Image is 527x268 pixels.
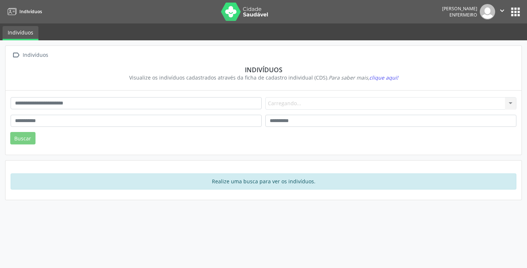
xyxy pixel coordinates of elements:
img: img [480,4,495,19]
div: Indivíduos [16,66,511,74]
span: clique aqui! [369,74,398,81]
div: Indivíduos [21,50,49,60]
a: Indivíduos [3,26,38,40]
button:  [495,4,509,19]
button: Buscar [10,132,35,144]
i:  [498,7,506,15]
i: Para saber mais, [329,74,398,81]
span: Indivíduos [19,8,42,15]
span: Enfermeiro [449,12,477,18]
div: Visualize os indivíduos cadastrados através da ficha de cadastro individual (CDS). [16,74,511,81]
div: [PERSON_NAME] [442,5,477,12]
i:  [11,50,21,60]
button: apps [509,5,522,18]
div: Realize uma busca para ver os indivíduos. [11,173,516,190]
a:  Indivíduos [11,50,49,60]
a: Indivíduos [5,5,42,18]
